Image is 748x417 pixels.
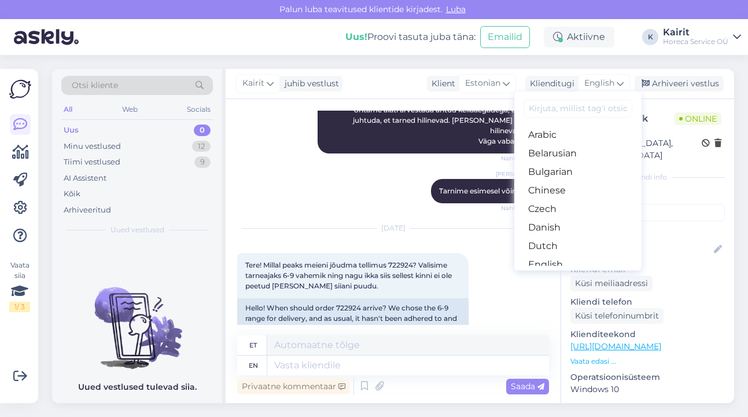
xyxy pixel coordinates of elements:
[242,77,264,90] span: Kairit
[570,341,661,352] a: [URL][DOMAIN_NAME]
[570,264,725,276] p: Kliendi email
[9,302,30,312] div: 1 / 3
[64,125,79,136] div: Uus
[525,78,574,90] div: Klienditugi
[570,328,725,341] p: Klienditeekond
[345,30,476,44] div: Proovi tasuta juba täna:
[514,200,642,218] a: Czech
[64,173,106,184] div: AI Assistent
[501,154,546,163] span: Nähtud ✓ 10:01
[514,144,642,163] a: Belarusian
[9,78,31,100] img: Askly Logo
[524,100,632,118] input: Kirjuta, millist tag'i otsid
[64,141,121,152] div: Minu vestlused
[514,218,642,237] a: Danish
[9,260,30,312] div: Vaata siia
[663,37,728,46] div: Horeca Service OÜ
[663,28,741,46] a: KairitHoreca Service OÜ
[514,237,642,255] a: Dutch
[514,255,642,274] a: English
[427,78,455,90] div: Klient
[443,4,469,14] span: Luba
[110,225,164,235] span: Uued vestlused
[194,125,211,136] div: 0
[663,28,728,37] div: Kairit
[480,26,530,48] button: Emailid
[345,31,367,42] b: Uus!
[544,27,614,47] div: Aktiivne
[514,126,642,144] a: Arabic
[280,78,339,90] div: juhib vestlust
[249,356,258,375] div: en
[237,223,549,233] div: [DATE]
[237,298,469,339] div: Hello! When should order 722924 arrive? We chose the 6-9 range for delivery, and as usual, it has...
[249,335,257,355] div: et
[237,379,350,394] div: Privaatne kommentaar
[570,226,725,238] p: Kliendi nimi
[72,79,118,92] span: Otsi kliente
[514,181,642,200] a: Chinese
[570,383,725,396] p: Windows 10
[570,276,653,291] div: Küsi meiliaadressi
[245,261,454,290] span: Tere! Millal peaks meieni jõudma tellimus 722924? Valisime tarneajaks 6-9 vahemik ning nagu ikka ...
[675,112,721,125] span: Online
[185,102,213,117] div: Socials
[64,188,80,200] div: Kõik
[570,172,725,182] div: Kliendi info
[511,381,544,392] span: Saada
[496,170,546,178] span: [PERSON_NAME]
[584,77,614,90] span: English
[514,163,642,181] a: Bulgarian
[570,204,725,221] input: Lisa tag
[61,102,75,117] div: All
[120,102,140,117] div: Web
[439,186,541,195] span: Tarnime esimesel võimalusel.
[570,400,725,412] p: Brauser
[642,29,658,45] div: K
[570,371,725,383] p: Operatsioonisüsteem
[52,266,222,371] img: No chats
[192,141,211,152] div: 12
[570,189,725,202] p: Kliendi tag'id
[64,204,111,216] div: Arhiveeritud
[194,156,211,168] div: 9
[64,156,120,168] div: Tiimi vestlused
[635,76,724,92] div: Arhiveeri vestlus
[465,77,500,90] span: Estonian
[501,204,546,213] span: Nähtud ✓ 10:01
[571,243,712,256] input: Lisa nimi
[570,308,664,324] div: Küsi telefoninumbrit
[570,356,725,367] p: Vaata edasi ...
[570,296,725,308] p: Kliendi telefon
[78,381,197,393] p: Uued vestlused tulevad siia.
